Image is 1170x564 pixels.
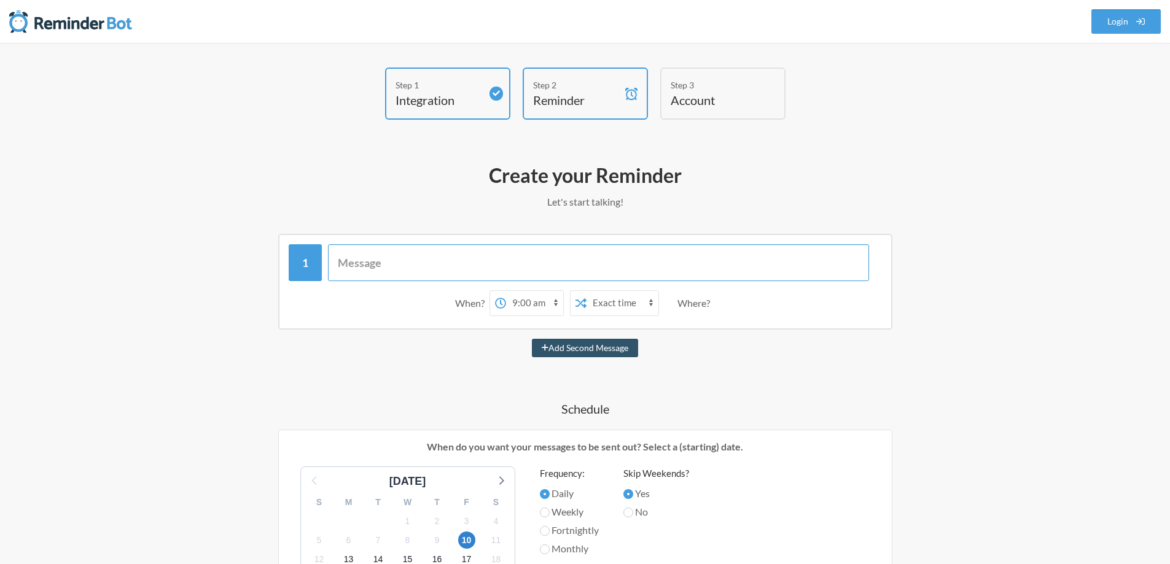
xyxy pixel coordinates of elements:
[423,493,452,512] div: T
[328,244,869,281] input: Message
[623,486,689,501] label: Yes
[540,466,599,481] label: Frequency:
[623,466,689,481] label: Skip Weekends?
[482,493,511,512] div: S
[623,504,689,519] label: No
[364,493,393,512] div: T
[429,512,446,530] span: Sunday, November 2, 2025
[623,489,633,499] input: Yes
[429,531,446,549] span: Sunday, November 9, 2025
[396,79,482,91] div: Step 1
[399,512,416,530] span: Saturday, November 1, 2025
[540,523,599,538] label: Fortnightly
[384,473,431,490] div: [DATE]
[370,531,387,549] span: Friday, November 7, 2025
[458,531,475,549] span: Monday, November 10, 2025
[671,91,757,109] h4: Account
[396,91,482,109] h4: Integration
[452,493,482,512] div: F
[229,163,942,188] h2: Create your Reminder
[540,541,599,556] label: Monthly
[532,339,638,357] button: Add Second Message
[455,290,489,316] div: When?
[311,531,328,549] span: Wednesday, November 5, 2025
[9,9,132,34] img: Reminder Bot
[229,195,942,209] p: Let's start talking!
[334,493,364,512] div: M
[393,493,423,512] div: W
[540,489,550,499] input: Daily
[488,531,505,549] span: Tuesday, November 11, 2025
[540,544,550,554] input: Monthly
[623,508,633,517] input: No
[229,400,942,417] h4: Schedule
[671,79,757,91] div: Step 3
[533,91,619,109] h4: Reminder
[540,504,599,519] label: Weekly
[677,290,715,316] div: Where?
[1091,9,1161,34] a: Login
[540,526,550,536] input: Fortnightly
[540,486,599,501] label: Daily
[340,531,357,549] span: Thursday, November 6, 2025
[533,79,619,91] div: Step 2
[399,531,416,549] span: Saturday, November 8, 2025
[458,512,475,530] span: Monday, November 3, 2025
[488,512,505,530] span: Tuesday, November 4, 2025
[288,439,883,454] p: When do you want your messages to be sent out? Select a (starting) date.
[305,493,334,512] div: S
[540,508,550,517] input: Weekly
